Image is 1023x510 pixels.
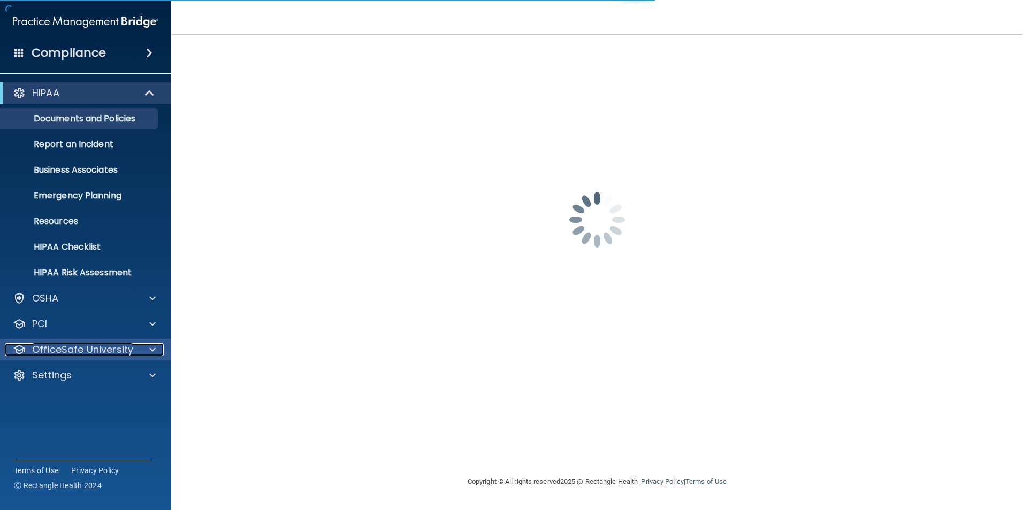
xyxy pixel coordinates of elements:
[13,343,156,356] a: OfficeSafe University
[7,242,153,252] p: HIPAA Checklist
[7,267,153,278] p: HIPAA Risk Assessment
[32,292,59,305] p: OSHA
[7,216,153,227] p: Resources
[14,465,58,476] a: Terms of Use
[544,166,651,273] img: spinner.e123f6fc.gif
[32,45,106,60] h4: Compliance
[7,139,153,150] p: Report an Incident
[685,477,727,485] a: Terms of Use
[13,11,158,33] img: PMB logo
[641,477,683,485] a: Privacy Policy
[32,318,47,330] p: PCI
[32,369,72,382] p: Settings
[13,292,156,305] a: OSHA
[13,318,156,330] a: PCI
[402,465,792,499] div: Copyright © All rights reserved 2025 @ Rectangle Health | |
[14,480,102,491] span: Ⓒ Rectangle Health 2024
[32,87,59,99] p: HIPAA
[13,87,155,99] a: HIPAA
[7,113,153,124] p: Documents and Policies
[7,165,153,175] p: Business Associates
[13,369,156,382] a: Settings
[7,190,153,201] p: Emergency Planning
[71,465,119,476] a: Privacy Policy
[32,343,133,356] p: OfficeSafe University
